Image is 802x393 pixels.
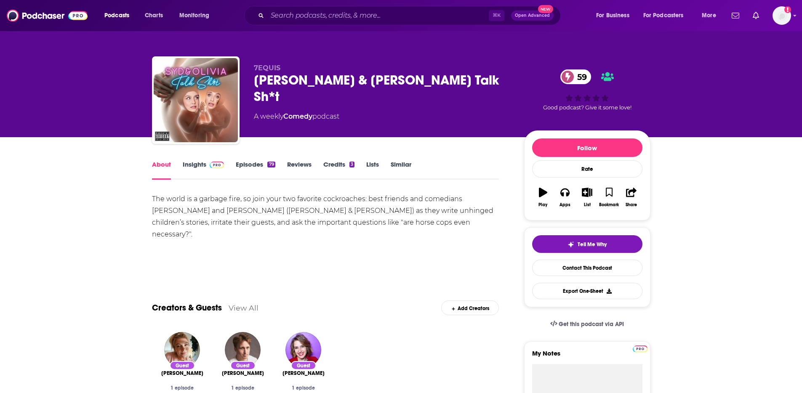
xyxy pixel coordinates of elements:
[230,361,256,370] div: Guest
[366,160,379,180] a: Lists
[254,112,339,122] div: A weekly podcast
[584,202,591,207] div: List
[560,202,570,207] div: Apps
[280,385,327,391] div: 1 episode
[152,193,499,240] div: The world is a garbage fire, so join your two favorite cockroaches: best friends and comedians [P...
[569,69,591,84] span: 59
[170,361,195,370] div: Guest
[282,370,325,377] a: Kylie Brakeman
[391,160,411,180] a: Similar
[441,300,499,315] div: Add Creators
[323,160,354,180] a: Credits3
[554,182,576,212] button: Apps
[560,69,591,84] a: 59
[696,9,727,22] button: open menu
[568,241,574,248] img: tell me why sparkle
[559,321,624,328] span: Get this podcast via API
[515,13,550,18] span: Open Advanced
[139,9,168,22] a: Charts
[154,58,238,142] img: Syd & Olivia Talk Sh*t
[532,182,554,212] button: Play
[532,349,642,364] label: My Notes
[161,370,203,377] span: [PERSON_NAME]
[532,283,642,299] button: Export One-Sheet
[532,260,642,276] a: Contact This Podcast
[236,160,275,180] a: Episodes79
[702,10,716,21] span: More
[773,6,791,25] img: User Profile
[543,104,631,111] span: Good podcast? Give it some love!
[599,202,619,207] div: Bookmark
[532,138,642,157] button: Follow
[282,370,325,377] span: [PERSON_NAME]
[229,303,258,312] a: View All
[254,64,280,72] span: 7EQUIS
[222,370,264,377] a: Shayne Topp
[576,182,598,212] button: List
[633,344,647,352] a: Pro website
[225,332,261,368] img: Shayne Topp
[283,112,312,120] a: Comedy
[164,332,200,368] img: Courtney Miller
[538,5,553,13] span: New
[210,162,224,168] img: Podchaser Pro
[152,303,222,313] a: Creators & Guests
[538,202,547,207] div: Play
[104,10,129,21] span: Podcasts
[489,10,504,21] span: ⌘ K
[173,9,220,22] button: open menu
[633,345,647,352] img: Podchaser Pro
[643,10,684,21] span: For Podcasters
[749,8,762,23] a: Show notifications dropdown
[544,314,631,335] a: Get this podcast via API
[285,332,321,368] img: Kylie Brakeman
[219,385,266,391] div: 1 episode
[159,385,206,391] div: 1 episode
[620,182,642,212] button: Share
[638,9,696,22] button: open menu
[252,6,569,25] div: Search podcasts, credits, & more...
[524,64,650,116] div: 59Good podcast? Give it some love!
[532,235,642,253] button: tell me why sparkleTell Me Why
[784,6,791,13] svg: Add a profile image
[222,370,264,377] span: [PERSON_NAME]
[99,9,140,22] button: open menu
[145,10,163,21] span: Charts
[578,241,607,248] span: Tell Me Why
[773,6,791,25] span: Logged in as heidiv
[287,160,312,180] a: Reviews
[291,361,316,370] div: Guest
[349,162,354,167] div: 3
[161,370,203,377] a: Courtney Miller
[267,162,275,167] div: 79
[267,9,489,22] input: Search podcasts, credits, & more...
[511,11,554,21] button: Open AdvancedNew
[590,9,640,22] button: open menu
[773,6,791,25] button: Show profile menu
[183,160,224,180] a: InsightsPodchaser Pro
[728,8,743,23] a: Show notifications dropdown
[152,160,171,180] a: About
[7,8,88,24] img: Podchaser - Follow, Share and Rate Podcasts
[596,10,629,21] span: For Business
[626,202,637,207] div: Share
[179,10,209,21] span: Monitoring
[532,160,642,178] div: Rate
[598,182,620,212] button: Bookmark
